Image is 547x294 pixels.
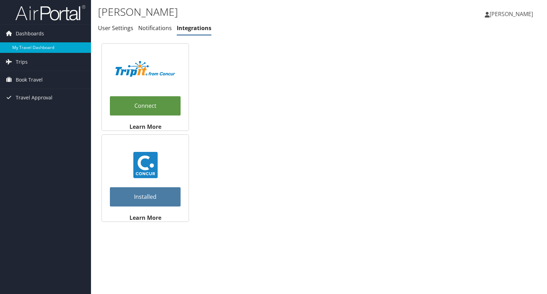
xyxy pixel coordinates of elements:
a: Notifications [138,24,172,32]
img: airportal-logo.png [15,5,85,21]
img: concur_23.png [132,152,159,178]
a: User Settings [98,24,133,32]
a: Installed [110,187,181,206]
strong: Learn More [129,214,161,222]
span: Travel Approval [16,89,52,106]
span: Book Travel [16,71,43,89]
strong: Learn More [129,123,161,131]
a: [PERSON_NAME] [485,3,540,24]
h1: [PERSON_NAME] [98,5,393,19]
img: TripIt_Logo_Color_SOHP.png [115,61,175,77]
span: Trips [16,53,28,71]
a: Integrations [177,24,211,32]
span: Dashboards [16,25,44,42]
span: [PERSON_NAME] [490,10,533,18]
a: Connect [110,96,181,115]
